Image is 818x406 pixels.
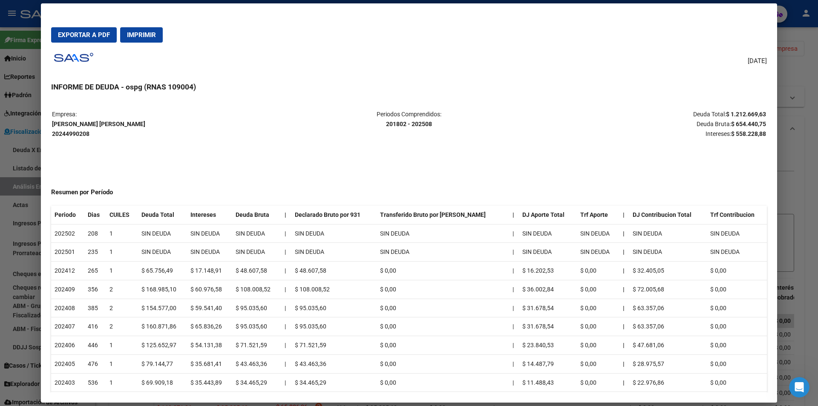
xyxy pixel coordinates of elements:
td: $ 48.607,58 [232,262,281,280]
td: | [509,280,519,299]
td: $ 72.005,68 [629,280,706,299]
td: $ 125.652,97 [138,336,187,355]
td: SIN DEUDA [707,224,767,243]
th: | [619,373,630,392]
th: | [619,317,630,336]
td: $ 0,00 [577,299,619,317]
td: 202502 [51,224,84,243]
td: | [281,317,291,336]
td: | [509,262,519,280]
td: $ 63.357,06 [629,317,706,336]
td: 202403 [51,373,84,392]
td: SIN DEUDA [707,243,767,262]
td: 202407 [51,317,84,336]
th: | [619,224,630,243]
td: $ 54.131,38 [187,336,232,355]
td: 476 [84,354,107,373]
td: 202412 [51,262,84,280]
td: | [281,243,291,262]
td: $ 0,00 [377,354,509,373]
td: | [281,280,291,299]
td: $ 0,00 [577,336,619,355]
td: 356 [84,280,107,299]
td: $ 65.756,49 [138,262,187,280]
td: SIN DEUDA [232,243,281,262]
td: $ 0,00 [377,317,509,336]
td: $ 95.035,60 [291,317,377,336]
td: $ 43.463,36 [291,354,377,373]
th: Periodo [51,206,84,224]
td: $ 0,00 [377,280,509,299]
th: Declarado Bruto por 931 [291,206,377,224]
td: $ 0,00 [577,280,619,299]
td: $ 108.008,52 [232,280,281,299]
th: | [619,262,630,280]
th: Transferido Bruto por [PERSON_NAME] [377,206,509,224]
p: Empresa: [52,109,289,138]
td: $ 16.202,53 [519,262,576,280]
button: Exportar a PDF [51,27,117,43]
td: SIN DEUDA [519,243,576,262]
p: Deuda Total: Deuda Bruta: Intereses: [529,109,766,138]
th: Intereses [187,206,232,224]
td: | [509,373,519,392]
h4: Resumen por Período [51,187,767,197]
th: | [619,354,630,373]
td: $ 48.607,58 [291,262,377,280]
td: $ 0,00 [377,262,509,280]
h3: INFORME DE DEUDA - ospg (RNAS 109004) [51,81,767,92]
td: 208 [84,224,107,243]
td: $ 36.002,84 [519,280,576,299]
th: | [509,206,519,224]
td: 2 [106,299,138,317]
span: Exportar a PDF [58,31,110,39]
td: $ 11.488,43 [519,373,576,392]
strong: $ 1.212.669,63 [726,111,766,118]
td: $ 154.577,00 [138,299,187,317]
td: 1 [106,224,138,243]
td: | [281,262,291,280]
td: $ 17.148,91 [187,262,232,280]
iframe: Intercom live chat [789,377,809,397]
td: $ 31.678,54 [519,317,576,336]
td: $ 34.465,29 [291,373,377,392]
th: Deuda Bruta [232,206,281,224]
th: Trf Contribucion [707,206,767,224]
td: SIN DEUDA [629,224,706,243]
span: [DATE] [748,56,767,66]
td: $ 0,00 [377,336,509,355]
td: $ 34.465,29 [232,373,281,392]
td: $ 63.357,06 [629,299,706,317]
th: | [619,336,630,355]
td: | [281,354,291,373]
td: $ 35.681,41 [187,354,232,373]
td: 1 [106,354,138,373]
td: $ 43.463,36 [232,354,281,373]
td: $ 0,00 [577,373,619,392]
td: $ 69.909,18 [138,373,187,392]
td: SIN DEUDA [577,224,619,243]
td: 2 [106,280,138,299]
strong: $ 558.228,88 [731,130,766,137]
td: $ 47.681,06 [629,336,706,355]
td: 1 [106,243,138,262]
td: | [509,224,519,243]
td: SIN DEUDA [187,224,232,243]
td: 385 [84,299,107,317]
td: $ 0,00 [377,299,509,317]
td: SIN DEUDA [629,243,706,262]
td: 536 [84,373,107,392]
td: | [509,354,519,373]
td: $ 95.035,60 [232,317,281,336]
td: SIN DEUDA [187,243,232,262]
th: Dias [84,206,107,224]
td: | [281,373,291,392]
button: Imprimir [120,27,163,43]
td: 202408 [51,299,84,317]
td: 1 [106,336,138,355]
td: $ 95.035,60 [291,299,377,317]
td: $ 32.405,05 [629,262,706,280]
td: $ 0,00 [577,262,619,280]
td: $ 65.836,26 [187,317,232,336]
td: $ 59.541,40 [187,299,232,317]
